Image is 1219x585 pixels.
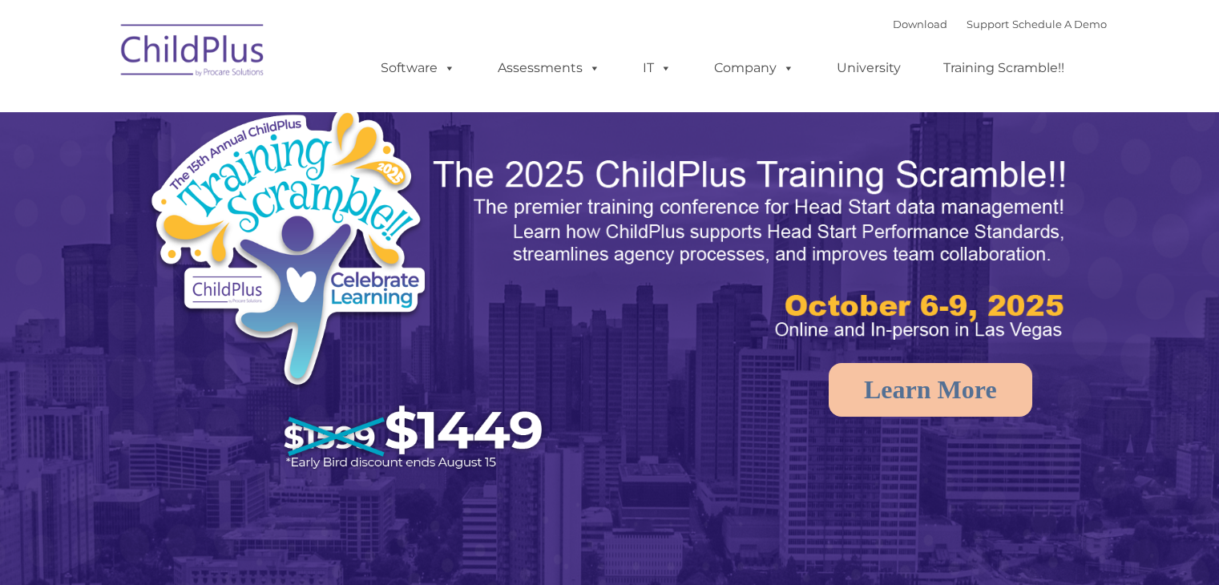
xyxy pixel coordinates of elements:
img: ChildPlus by Procare Solutions [113,13,273,93]
a: IT [627,52,688,84]
a: Company [698,52,810,84]
font: | [893,18,1107,30]
a: University [821,52,917,84]
a: Schedule A Demo [1012,18,1107,30]
a: Download [893,18,947,30]
a: Assessments [482,52,616,84]
a: Support [967,18,1009,30]
a: Training Scramble!! [927,52,1080,84]
a: Software [365,52,471,84]
a: Learn More [829,363,1032,417]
